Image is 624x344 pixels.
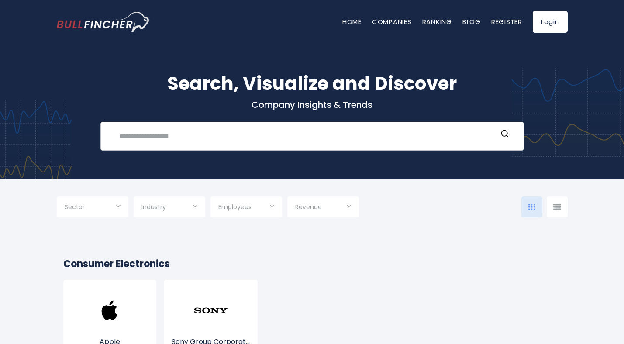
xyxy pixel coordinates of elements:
[422,17,452,26] a: Ranking
[218,203,252,211] span: Employees
[141,200,197,216] input: Selection
[57,12,151,32] img: bullfincher logo
[295,203,322,211] span: Revenue
[65,200,121,216] input: Selection
[462,17,481,26] a: Blog
[499,129,510,141] button: Search
[218,200,274,216] input: Selection
[342,17,362,26] a: Home
[528,204,535,210] img: icon-comp-grid.svg
[65,203,85,211] span: Sector
[57,70,568,97] h1: Search, Visualize and Discover
[491,17,522,26] a: Register
[295,200,351,216] input: Selection
[141,203,166,211] span: Industry
[372,17,412,26] a: Companies
[57,12,151,32] a: Go to homepage
[92,293,127,328] img: AAPL.png
[57,99,568,110] p: Company Insights & Trends
[533,11,568,33] a: Login
[63,257,561,271] h2: Consumer Electronics
[553,204,561,210] img: icon-comp-list-view.svg
[193,293,228,328] img: SONY.png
